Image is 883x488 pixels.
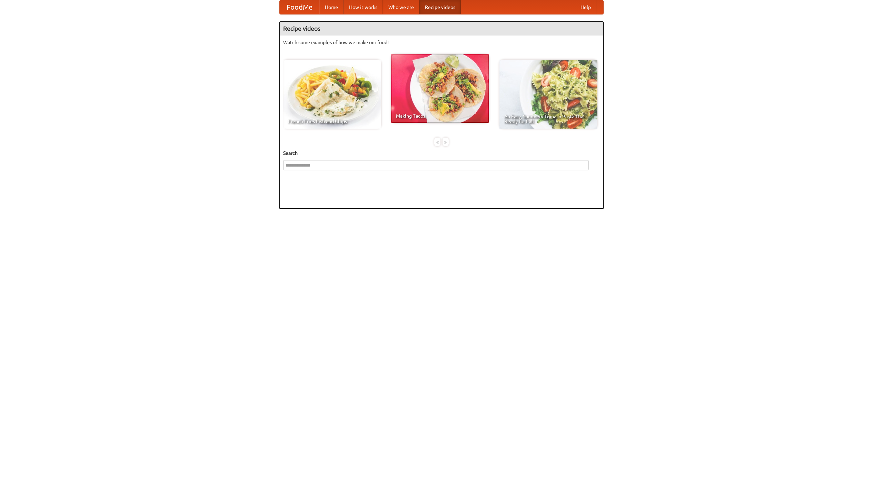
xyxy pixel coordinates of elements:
[280,22,603,36] h4: Recipe videos
[434,138,440,146] div: «
[419,0,461,14] a: Recipe videos
[288,119,376,124] span: French Fries Fish and Chips
[504,114,593,124] span: An Easy, Summery Tomato Pasta That's Ready for Fall
[280,0,319,14] a: FoodMe
[344,0,383,14] a: How it works
[283,60,381,129] a: French Fries Fish and Chips
[443,138,449,146] div: »
[283,150,600,157] h5: Search
[283,39,600,46] p: Watch some examples of how we make our food!
[575,0,596,14] a: Help
[383,0,419,14] a: Who we are
[396,113,484,118] span: Making Tacos
[391,54,489,123] a: Making Tacos
[499,60,597,129] a: An Easy, Summery Tomato Pasta That's Ready for Fall
[319,0,344,14] a: Home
